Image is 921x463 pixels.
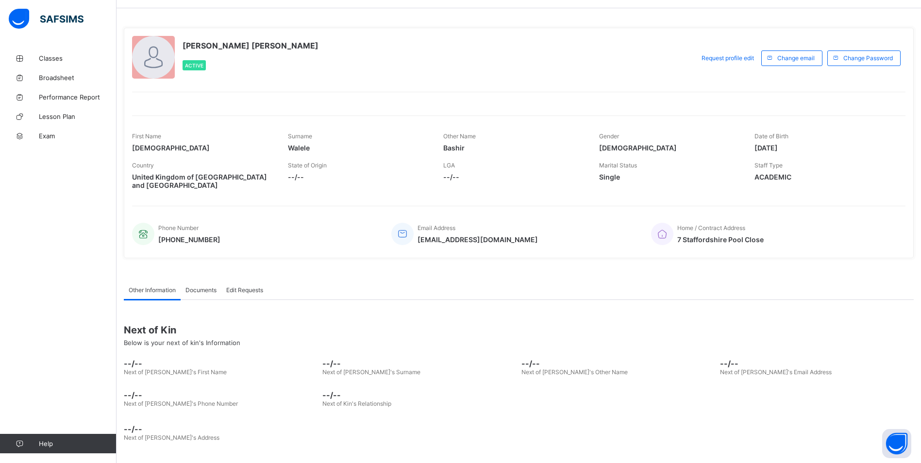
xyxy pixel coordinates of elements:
[677,224,745,231] span: Home / Contract Address
[702,54,754,62] span: Request profile edit
[124,324,914,336] span: Next of Kin
[418,235,538,244] span: [EMAIL_ADDRESS][DOMAIN_NAME]
[124,359,318,368] span: --/--
[322,368,420,376] span: Next of [PERSON_NAME]'s Surname
[882,429,911,458] button: Open asap
[129,286,176,294] span: Other Information
[39,132,117,140] span: Exam
[418,224,455,231] span: Email Address
[443,144,585,152] span: Bashir
[183,41,318,50] span: [PERSON_NAME] [PERSON_NAME]
[39,113,117,120] span: Lesson Plan
[677,235,764,244] span: 7 Staffordshire Pool Close
[599,144,740,152] span: [DEMOGRAPHIC_DATA]
[124,339,240,347] span: Below is your next of kin's Information
[777,54,815,62] span: Change email
[158,224,199,231] span: Phone Number
[322,390,516,400] span: --/--
[720,368,832,376] span: Next of [PERSON_NAME]'s Email Address
[288,162,327,169] span: State of Origin
[599,132,619,140] span: Gender
[443,132,476,140] span: Other Name
[185,286,217,294] span: Documents
[521,368,628,376] span: Next of [PERSON_NAME]'s Other Name
[754,162,783,169] span: Staff Type
[132,173,273,189] span: United Kingdom of [GEOGRAPHIC_DATA] and [GEOGRAPHIC_DATA]
[288,173,429,181] span: --/--
[124,390,318,400] span: --/--
[322,359,516,368] span: --/--
[39,74,117,82] span: Broadsheet
[443,173,585,181] span: --/--
[754,144,896,152] span: [DATE]
[124,434,219,441] span: Next of [PERSON_NAME]'s Address
[521,359,715,368] span: --/--
[443,162,455,169] span: LGA
[158,235,220,244] span: [PHONE_NUMBER]
[132,144,273,152] span: [DEMOGRAPHIC_DATA]
[288,144,429,152] span: Walele
[124,400,238,407] span: Next of [PERSON_NAME]'s Phone Number
[599,173,740,181] span: Single
[9,9,84,29] img: safsims
[124,424,914,434] span: --/--
[288,132,312,140] span: Surname
[185,63,203,68] span: Active
[754,173,896,181] span: ACADEMIC
[226,286,263,294] span: Edit Requests
[132,132,161,140] span: First Name
[39,93,117,101] span: Performance Report
[39,54,117,62] span: Classes
[322,400,391,407] span: Next of Kin's Relationship
[843,54,893,62] span: Change Password
[754,132,788,140] span: Date of Birth
[720,359,914,368] span: --/--
[39,440,116,447] span: Help
[132,162,154,169] span: Country
[124,368,227,376] span: Next of [PERSON_NAME]'s First Name
[599,162,637,169] span: Marital Status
